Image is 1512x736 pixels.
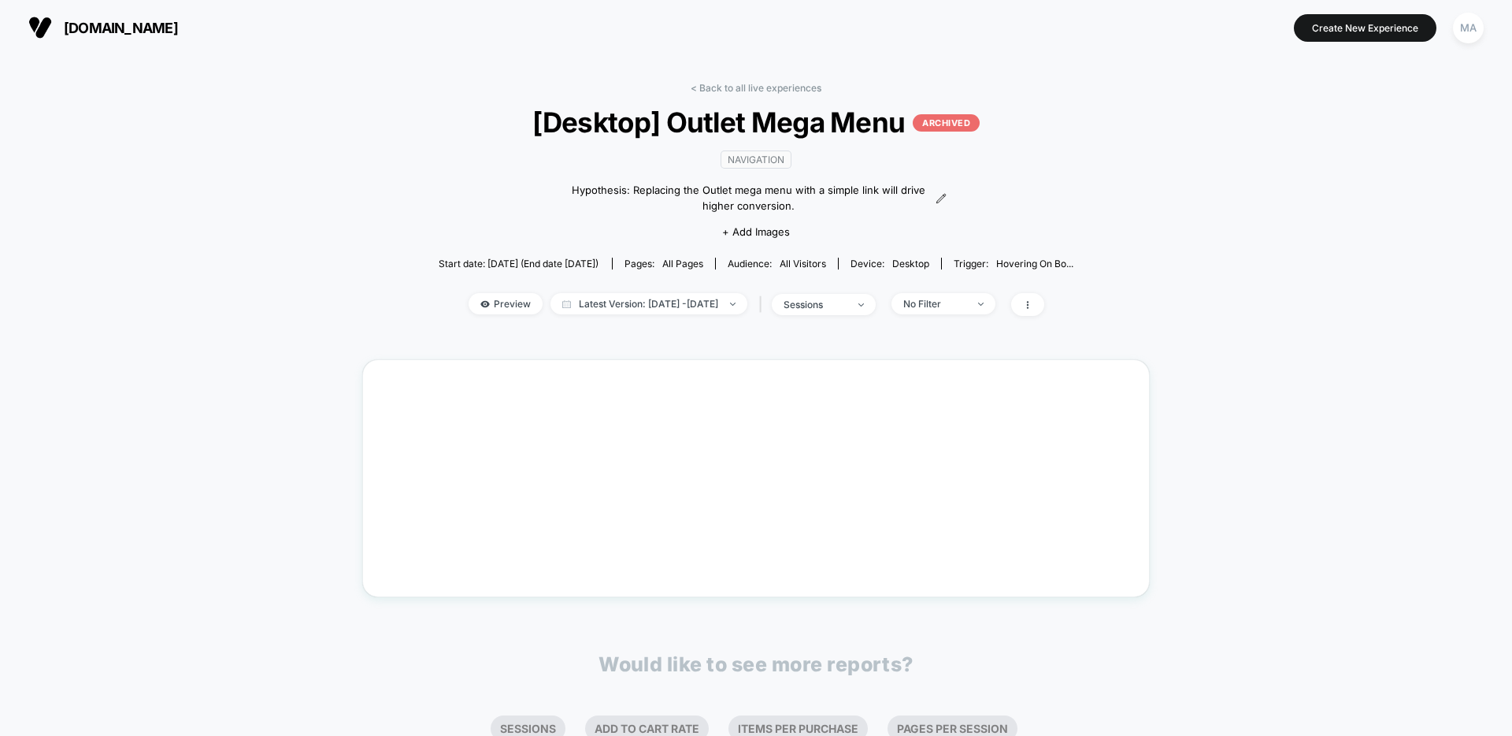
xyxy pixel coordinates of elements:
[662,258,703,269] span: all pages
[838,258,941,269] span: Device:
[64,20,178,36] span: [DOMAIN_NAME]
[1453,13,1484,43] div: MA
[24,15,183,40] button: [DOMAIN_NAME]
[903,298,966,310] div: No Filter
[722,225,790,238] span: + Add Images
[913,114,980,132] p: ARCHIVED
[892,258,929,269] span: desktop
[996,258,1073,269] span: Hovering on bo...
[858,303,864,307] img: end
[470,106,1042,139] span: [Desktop] Outlet Mega Menu
[780,258,826,269] span: All Visitors
[1448,12,1488,44] button: MA
[565,183,932,214] span: Hypothesis: Replacing the Outlet mega menu with a simple link will drive higher conversion.
[562,300,571,308] img: calendar
[784,299,847,310] div: sessions
[755,293,772,316] span: |
[469,293,543,314] span: Preview
[624,258,703,269] div: Pages:
[954,258,1073,269] div: Trigger:
[978,303,984,306] img: end
[1294,14,1436,42] button: Create New Experience
[730,303,736,306] img: end
[550,293,747,314] span: Latest Version: [DATE] - [DATE]
[721,151,791,169] span: navigation
[691,82,821,94] a: < Back to all live experiences
[439,258,598,269] span: Start date: [DATE] (End date [DATE])
[28,16,52,39] img: Visually logo
[728,258,826,269] div: Audience:
[598,652,913,676] p: Would like to see more reports?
